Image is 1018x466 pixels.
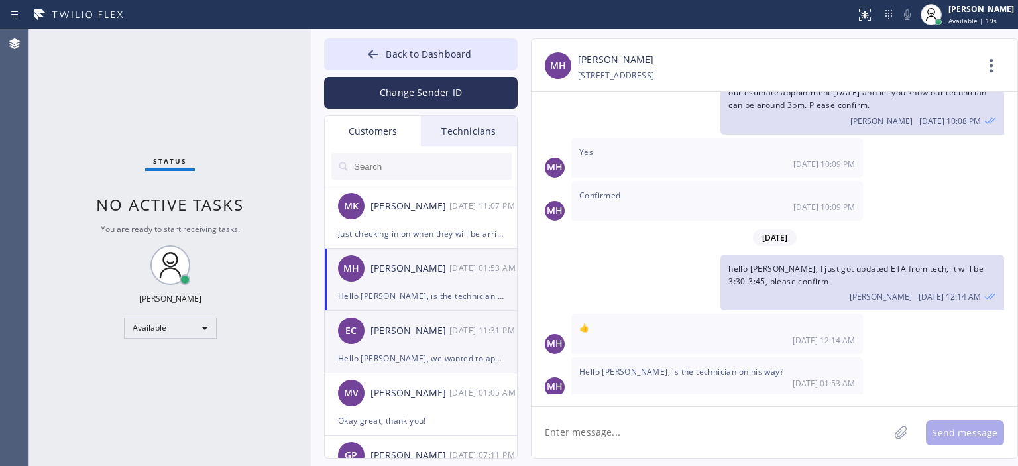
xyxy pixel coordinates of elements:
div: [PERSON_NAME] [370,386,449,401]
div: [PERSON_NAME] [370,261,449,276]
span: [DATE] 12:14 AM [793,335,855,346]
div: Technicians [421,116,517,146]
div: 08/28/2025 9:05 AM [449,385,518,400]
span: Yes [579,146,593,158]
span: EC [345,323,357,339]
span: 👍 [579,322,589,333]
span: hello [PERSON_NAME], I just got updated ETA from tech, it will be 3:30-3:45, please confirm [728,263,984,287]
div: 08/29/2025 9:53 AM [449,261,518,276]
button: Back to Dashboard [324,38,518,70]
a: [PERSON_NAME] [578,52,653,68]
span: Status [153,156,187,166]
span: [DATE] 10:09 PM [793,202,855,213]
span: MK [344,199,359,214]
div: 08/29/2025 9:09 AM [571,138,863,178]
span: MV [344,386,359,401]
span: [PERSON_NAME] [850,291,912,302]
div: Hello [PERSON_NAME], we wanted to apologize and see if we could offer you to reschedule our servi... [338,351,504,366]
div: Available [124,318,217,339]
div: 08/28/2025 9:11 AM [449,447,518,463]
span: Confirmed [579,190,621,201]
span: [DATE] [753,229,797,246]
span: [PERSON_NAME] [850,115,913,127]
div: 08/29/2025 9:53 AM [571,357,863,397]
div: Customers [325,116,421,146]
div: [PERSON_NAME] [370,199,449,214]
span: GP [345,448,357,463]
span: MH [547,204,563,219]
span: MH [550,58,566,74]
button: Mute [898,5,917,24]
button: Send message [926,420,1004,445]
div: Okay great, thank you! [338,413,504,428]
div: [STREET_ADDRESS] [578,68,654,83]
span: [DATE] 10:08 PM [919,115,981,127]
span: Available | 19s [948,16,997,25]
div: 08/29/2025 9:31 AM [449,323,518,338]
div: [PERSON_NAME] [948,3,1014,15]
div: Hello [PERSON_NAME], is the technician on his way? [338,288,504,304]
span: Hello [PERSON_NAME], is the technician on his way? [579,366,783,377]
span: MH [547,160,563,175]
div: 08/29/2025 9:09 AM [571,181,863,221]
span: You are ready to start receiving tasks. [101,223,240,235]
div: [PERSON_NAME] [370,323,449,339]
span: No active tasks [96,194,244,215]
span: [DATE] 10:09 PM [793,158,855,170]
input: Search [353,153,512,180]
span: MH [547,336,563,351]
div: 08/29/2025 9:14 AM [571,314,863,353]
div: 08/29/2025 9:14 AM [720,255,1004,310]
div: [PERSON_NAME] [370,448,449,463]
span: MH [343,261,359,276]
span: Hello [PERSON_NAME], this is [PERSON_NAME]. I wanted to confirm our estimate appointment [DATE] a... [728,74,993,111]
span: [DATE] 12:14 AM [919,291,981,302]
div: 08/30/2025 9:07 AM [449,198,518,213]
span: MH [547,379,563,394]
div: Just checking in on when they will be arriving. [338,226,504,241]
div: [PERSON_NAME] [139,293,201,304]
div: 08/29/2025 9:08 AM [720,66,1004,135]
button: Change Sender ID [324,77,518,109]
span: [DATE] 01:53 AM [793,378,855,389]
span: Back to Dashboard [386,48,471,60]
